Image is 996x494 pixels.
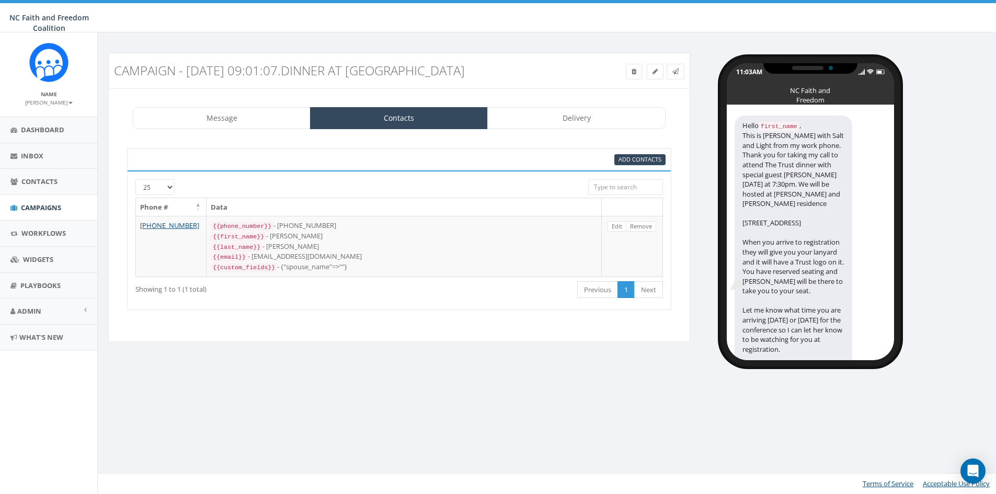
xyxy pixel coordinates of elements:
[211,231,597,242] div: - [PERSON_NAME]
[211,251,597,262] div: - [EMAIL_ADDRESS][DOMAIN_NAME]
[310,107,488,129] a: Contacts
[626,221,656,232] a: Remove
[25,99,73,106] small: [PERSON_NAME]
[211,263,277,272] code: {{custom_fields}}
[23,255,53,264] span: Widgets
[617,281,635,298] a: 1
[25,97,73,107] a: [PERSON_NAME]
[211,222,273,231] code: {{phone_number}}
[9,13,89,33] span: NC Faith and Freedom Coalition
[784,86,837,91] div: NC Faith and Freedom Coalition
[652,67,658,76] span: Edit Campaign
[21,125,64,134] span: Dashboard
[736,67,762,76] div: 11:03AM
[211,242,597,252] div: - [PERSON_NAME]
[21,228,66,238] span: Workflows
[759,122,799,131] code: first_name
[21,203,61,212] span: Campaigns
[634,281,663,298] a: Next
[960,458,986,484] div: Open Intercom Messenger
[20,281,61,290] span: Playbooks
[211,252,248,262] code: {{email}}
[136,198,207,216] th: Phone #: activate to sort column descending
[619,155,661,163] span: Add Contacts
[211,243,262,252] code: {{last_name}}
[133,107,311,129] a: Message
[21,151,43,160] span: Inbox
[211,232,266,242] code: {{first_name}}
[632,67,636,76] span: Delete Campaign
[207,198,602,216] th: Data
[923,479,990,488] a: Acceptable Use Policy
[19,332,63,342] span: What's New
[487,107,665,129] a: Delivery
[619,155,661,163] span: CSV files only
[211,262,597,272] div: - {"spouse_name"=>""}
[135,280,346,294] div: Showing 1 to 1 (1 total)
[735,116,852,388] div: Hello , This is [PERSON_NAME] with Salt and Light from my work phone. Thank you for taking my cal...
[614,154,666,165] a: Add Contacts
[21,177,58,186] span: Contacts
[17,306,41,316] span: Admin
[577,281,618,298] a: Previous
[608,221,626,232] a: Edit
[672,67,679,76] span: Send Test Message
[863,479,913,488] a: Terms of Service
[29,43,68,82] img: Rally_Corp_Icon.png
[41,90,57,98] small: Name
[211,221,597,231] div: - [PHONE_NUMBER]
[588,179,663,195] input: Type to search
[140,221,199,230] a: [PHONE_NUMBER]
[114,64,537,77] h3: Campaign - [DATE] 09:01:07.dinner at [GEOGRAPHIC_DATA]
